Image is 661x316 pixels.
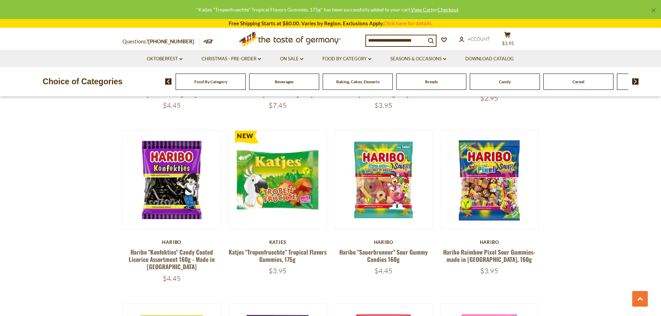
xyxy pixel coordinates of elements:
[334,239,433,245] div: Haribo
[480,94,498,102] span: $2.95
[229,131,327,229] img: Katjes "Tropenfruechte" Tropical Flavors Gummies, 175g
[148,38,194,44] a: [PHONE_NUMBER]
[129,248,215,271] a: Haribo "Konfekties" Candy Coated Licorice Assortment 160g - Made in [GEOGRAPHIC_DATA]
[468,36,490,42] span: Account
[459,35,490,43] a: Account
[163,274,181,283] span: $4.45
[275,79,294,84] a: Beverages
[165,78,172,85] img: previous arrow
[411,7,433,12] a: View Cart
[374,266,392,275] span: $4.45
[499,79,511,84] a: Candy
[122,37,200,46] p: Questions?
[632,78,639,85] img: next arrow
[651,8,655,12] a: ×
[336,79,380,84] a: Baking, Cakes, Desserts
[374,101,392,110] span: $3.95
[383,20,433,26] a: Click here for details.
[339,248,428,264] a: Haribo "Sauerbrenner" Sour Gummy Candies 160g
[147,55,183,63] a: Oktoberfest
[334,131,433,229] img: Haribo "Sauerbrenner" Sour Gummy Candies 160g
[438,7,458,12] a: Checkout
[123,131,221,229] img: Haribo "Konfekties" Candy Coated Licorice Assortment 160g - Made in Germany
[425,79,438,84] a: Breads
[465,55,514,63] a: Download Catalog
[573,79,584,84] a: Cereal
[440,131,539,229] img: Haribo Raimbow Pixel Sour Gummies- made in Germany, 160g
[280,55,303,63] a: On Sale
[390,55,446,63] a: Seasons & Occasions
[228,239,327,245] div: Katjes
[202,55,261,63] a: Christmas - PRE-ORDER
[269,101,287,110] span: $7.45
[497,32,518,49] button: $3.95
[122,239,221,245] div: Haribo
[502,41,514,46] span: $3.95
[229,248,327,264] a: Katjes "Tropenfruechte" Tropical Flavors Gummies, 175g
[480,266,498,275] span: $3.95
[322,55,371,63] a: Food By Category
[6,6,650,14] div: "Katjes "Tropenfruechte" Tropical Flavors Gummies, 175g" has been successfully added to your cart...
[163,101,181,110] span: $4.45
[440,239,539,245] div: Haribo
[194,79,227,84] a: Food By Category
[443,248,535,264] a: Haribo Raimbow Pixel Sour Gummies- made in [GEOGRAPHIC_DATA], 160g
[269,266,287,275] span: $3.95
